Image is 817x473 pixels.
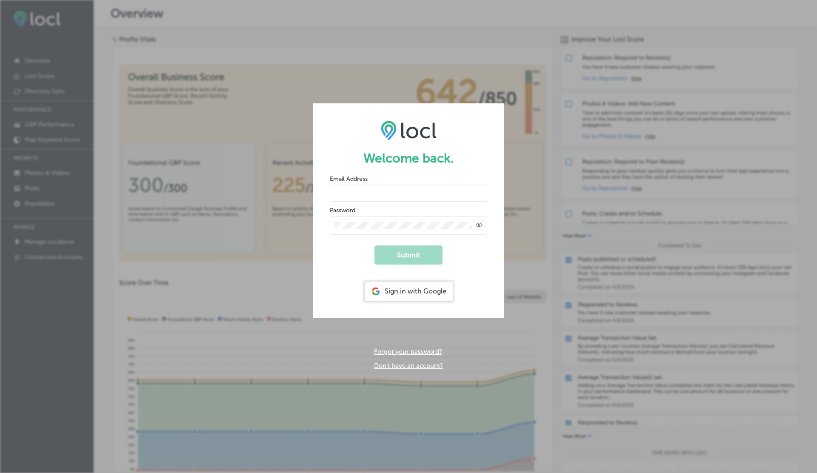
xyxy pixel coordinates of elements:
a: Forgot your password? [374,348,442,356]
span: Toggle password visibility [476,222,483,229]
label: Email Address [330,175,368,182]
button: Submit [374,245,443,265]
h1: Welcome back. [330,151,487,166]
div: Sign in with Google [365,282,453,301]
img: LOCL logo [381,120,437,140]
a: Don't have an account? [374,362,443,370]
label: Password [330,207,355,214]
